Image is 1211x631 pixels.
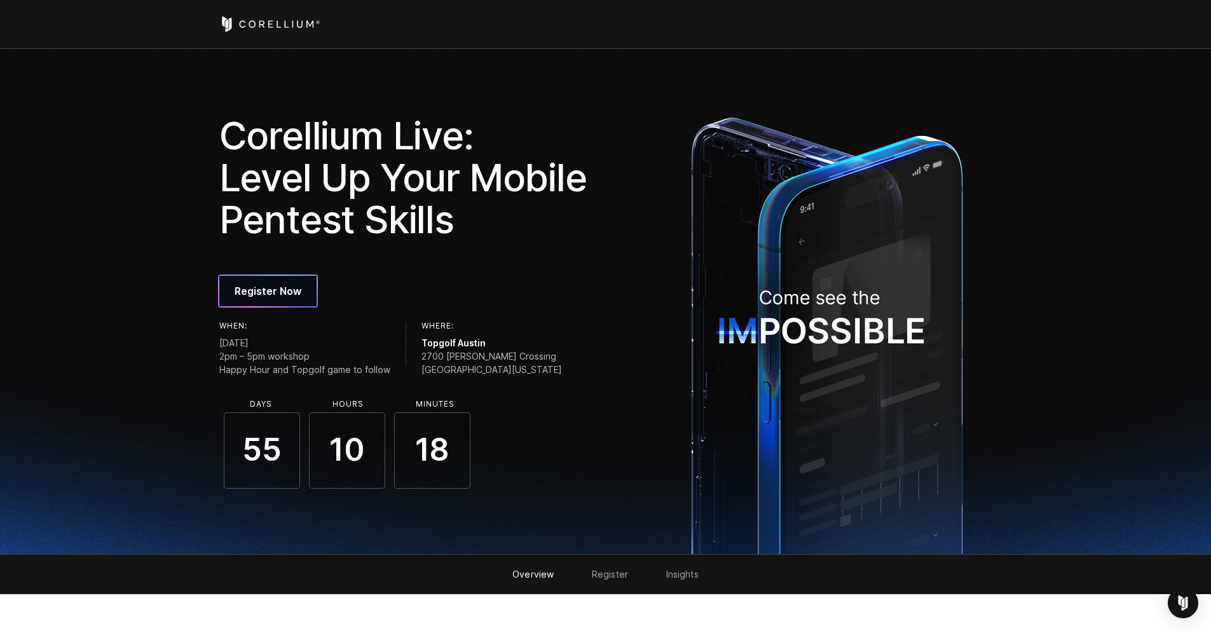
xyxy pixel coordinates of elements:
[310,400,387,409] li: Hours
[224,412,300,489] span: 55
[309,412,385,489] span: 10
[219,336,390,349] span: [DATE]
[394,412,470,489] span: 18
[235,283,301,299] span: Register Now
[685,110,969,554] img: ImpossibleDevice_1x
[512,569,554,580] a: Overview
[219,322,390,330] h6: When:
[219,349,390,376] span: 2pm – 5pm workshop Happy Hour and Topgolf game to follow
[421,322,562,330] h6: Where:
[421,349,562,376] span: 2700 [PERSON_NAME] Crossing [GEOGRAPHIC_DATA][US_STATE]
[219,276,317,306] a: Register Now
[219,17,320,32] a: Corellium Home
[592,569,628,580] a: Register
[1168,588,1198,618] div: Open Intercom Messenger
[223,400,299,409] li: Days
[397,400,474,409] li: Minutes
[421,336,562,349] span: Topgolf Austin
[219,114,597,240] h1: Corellium Live: Level Up Your Mobile Pentest Skills
[666,569,699,580] a: Insights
